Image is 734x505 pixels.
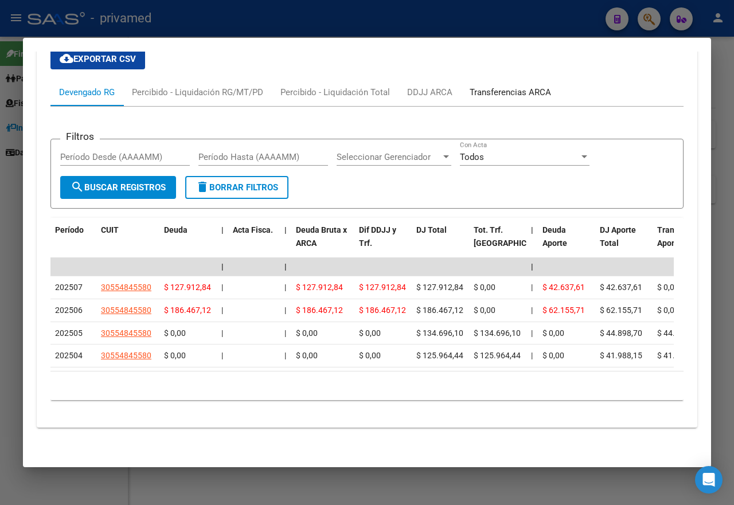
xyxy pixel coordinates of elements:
[657,351,700,360] span: $ 41.988,15
[37,21,697,428] div: Aportes y Contribuciones del Afiliado: 20273394754
[296,328,318,338] span: $ 0,00
[284,262,287,271] span: |
[296,351,318,360] span: $ 0,00
[284,328,286,338] span: |
[416,283,463,292] span: $ 127.912,84
[600,351,642,360] span: $ 41.988,15
[101,306,151,315] span: 30554845580
[416,225,447,234] span: DJ Total
[164,351,186,360] span: $ 0,00
[233,225,273,234] span: Acta Fisca.
[228,218,280,268] datatable-header-cell: Acta Fisca.
[531,351,533,360] span: |
[542,328,564,338] span: $ 0,00
[531,306,533,315] span: |
[221,262,224,271] span: |
[474,328,521,338] span: $ 134.696,10
[296,306,343,315] span: $ 186.467,12
[542,306,585,315] span: $ 62.155,71
[474,225,552,248] span: Tot. Trf. [GEOGRAPHIC_DATA]
[71,180,84,194] mat-icon: search
[600,225,636,248] span: DJ Aporte Total
[531,262,533,271] span: |
[657,283,679,292] span: $ 0,00
[164,225,188,234] span: Deuda
[595,218,653,268] datatable-header-cell: DJ Aporte Total
[55,351,83,360] span: 202504
[359,328,381,338] span: $ 0,00
[196,182,278,193] span: Borrar Filtros
[59,86,115,99] div: Devengado RG
[284,225,287,234] span: |
[221,351,223,360] span: |
[416,351,463,360] span: $ 125.964,44
[196,180,209,194] mat-icon: delete
[164,306,211,315] span: $ 186.467,12
[412,218,469,268] datatable-header-cell: DJ Total
[653,218,710,268] datatable-header-cell: Transferido Aporte
[60,52,73,65] mat-icon: cloud_download
[337,152,441,162] span: Seleccionar Gerenciador
[60,54,136,64] span: Exportar CSV
[55,306,83,315] span: 202506
[60,130,100,143] h3: Filtros
[474,283,495,292] span: $ 0,00
[101,283,151,292] span: 30554845580
[221,306,223,315] span: |
[416,328,463,338] span: $ 134.696,10
[284,306,286,315] span: |
[284,351,286,360] span: |
[531,328,533,338] span: |
[657,306,679,315] span: $ 0,00
[359,306,406,315] span: $ 186.467,12
[60,176,176,199] button: Buscar Registros
[470,86,551,99] div: Transferencias ARCA
[354,218,412,268] datatable-header-cell: Dif DDJJ y Trf.
[657,328,700,338] span: $ 44.898,70
[531,225,533,234] span: |
[469,218,526,268] datatable-header-cell: Tot. Trf. Bruto
[291,218,354,268] datatable-header-cell: Deuda Bruta x ARCA
[55,283,83,292] span: 202507
[280,86,390,99] div: Percibido - Liquidación Total
[164,328,186,338] span: $ 0,00
[221,328,223,338] span: |
[164,283,211,292] span: $ 127.912,84
[101,328,151,338] span: 30554845580
[695,466,723,494] div: Open Intercom Messenger
[159,218,217,268] datatable-header-cell: Deuda
[221,283,223,292] span: |
[217,218,228,268] datatable-header-cell: |
[50,49,145,69] button: Exportar CSV
[474,306,495,315] span: $ 0,00
[296,283,343,292] span: $ 127.912,84
[531,283,533,292] span: |
[542,225,567,248] span: Deuda Aporte
[600,328,642,338] span: $ 44.898,70
[96,218,159,268] datatable-header-cell: CUIT
[185,176,288,199] button: Borrar Filtros
[407,86,452,99] div: DDJJ ARCA
[538,218,595,268] datatable-header-cell: Deuda Aporte
[101,225,119,234] span: CUIT
[474,351,521,360] span: $ 125.964,44
[132,86,263,99] div: Percibido - Liquidación RG/MT/PD
[542,351,564,360] span: $ 0,00
[55,328,83,338] span: 202505
[416,306,463,315] span: $ 186.467,12
[55,225,84,234] span: Período
[542,283,585,292] span: $ 42.637,61
[280,218,291,268] datatable-header-cell: |
[284,283,286,292] span: |
[101,351,151,360] span: 30554845580
[359,225,396,248] span: Dif DDJJ y Trf.
[359,283,406,292] span: $ 127.912,84
[600,306,642,315] span: $ 62.155,71
[657,225,700,248] span: Transferido Aporte
[600,283,642,292] span: $ 42.637,61
[71,182,166,193] span: Buscar Registros
[221,225,224,234] span: |
[50,218,96,268] datatable-header-cell: Período
[359,351,381,360] span: $ 0,00
[526,218,538,268] datatable-header-cell: |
